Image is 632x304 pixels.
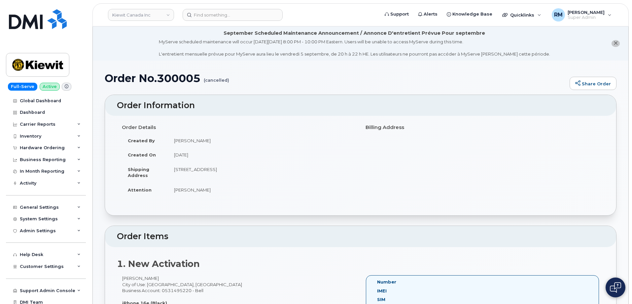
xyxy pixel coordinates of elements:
[117,258,200,269] strong: 1. New Activation
[159,39,550,57] div: MyServe scheduled maintenance will occur [DATE][DATE] 8:00 PM - 10:00 PM Eastern. Users will be u...
[128,138,155,143] strong: Created By
[128,187,152,193] strong: Attention
[612,40,620,47] button: close notification
[610,282,621,293] img: Open chat
[366,125,599,130] h4: Billing Address
[377,279,396,285] label: Number
[105,72,566,84] h1: Order No.300005
[128,167,149,178] strong: Shipping Address
[168,183,356,197] td: [PERSON_NAME]
[168,162,356,183] td: [STREET_ADDRESS]
[117,101,604,110] h2: Order Information
[168,133,356,148] td: [PERSON_NAME]
[168,148,356,162] td: [DATE]
[224,30,485,37] div: September Scheduled Maintenance Announcement / Annonce D'entretient Prévue Pour septembre
[204,72,229,83] small: (cancelled)
[122,125,356,130] h4: Order Details
[377,288,387,294] label: IMEI
[128,152,156,157] strong: Created On
[377,296,385,303] label: SIM
[117,232,604,241] h2: Order Items
[570,77,616,90] a: Share Order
